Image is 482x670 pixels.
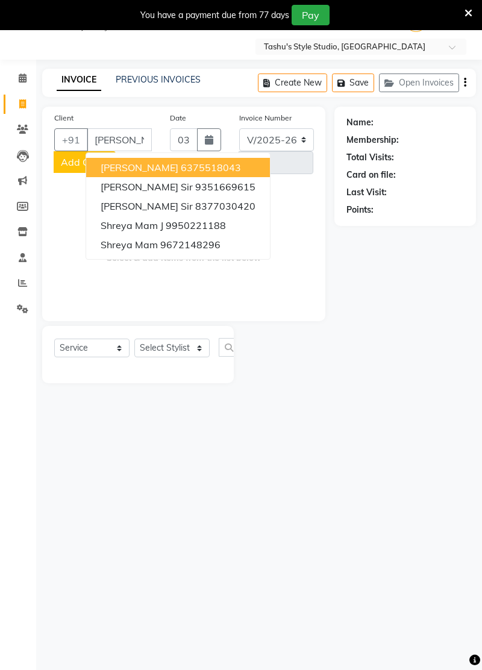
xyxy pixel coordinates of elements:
[87,128,152,151] input: Search by Name/Mobile/Email/Code
[195,200,255,212] ngb-highlight: 8377030420
[101,161,178,174] span: [PERSON_NAME]
[54,128,88,151] button: +91
[54,151,116,173] button: Add Client
[101,200,193,212] span: [PERSON_NAME] Sir
[116,74,201,85] a: PREVIOUS INVOICES
[346,169,396,181] div: Card on file:
[61,156,108,168] span: Add Client
[101,219,163,231] span: Shreya mam J
[332,74,374,92] button: Save
[239,113,292,124] label: Invoice Number
[170,113,186,124] label: Date
[181,161,241,174] ngb-highlight: 6375518043
[346,186,387,199] div: Last Visit:
[101,181,193,193] span: [PERSON_NAME] Sir
[140,9,289,22] div: You have a payment due from 77 days
[57,69,101,91] a: INVOICE
[166,219,226,231] ngb-highlight: 9950221188
[379,74,459,92] button: Open Invoices
[346,151,394,164] div: Total Visits:
[54,189,313,309] span: Select & add items from the list below
[346,204,374,216] div: Points:
[219,338,248,357] input: Search or Scan
[54,113,74,124] label: Client
[258,74,327,92] button: Create New
[346,116,374,129] div: Name:
[160,239,221,251] ngb-highlight: 9672148296
[346,134,399,146] div: Membership:
[101,239,158,251] span: shreya mam
[292,5,330,25] button: Pay
[195,181,255,193] ngb-highlight: 9351669615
